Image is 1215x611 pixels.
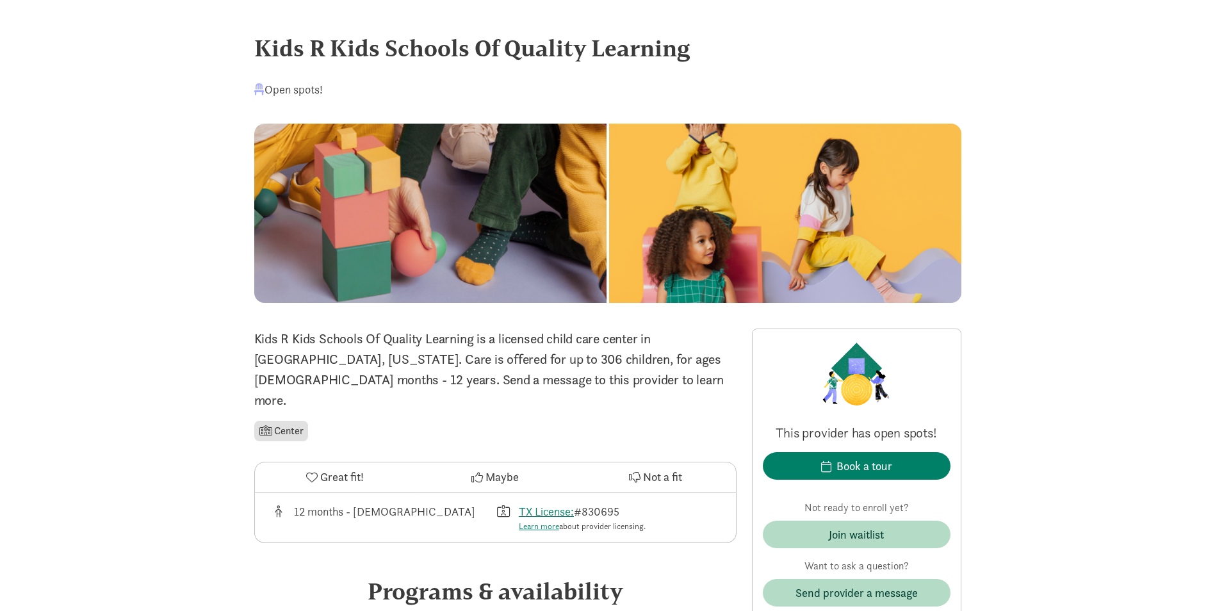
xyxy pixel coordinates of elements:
div: Book a tour [836,457,892,475]
a: TX License: [519,504,574,519]
button: Maybe [415,462,575,492]
span: Not a fit [643,468,682,485]
button: Great fit! [255,462,415,492]
div: Open spots! [254,81,323,98]
button: Book a tour [763,452,950,480]
button: Send provider a message [763,579,950,607]
span: Maybe [485,468,519,485]
a: Learn more [519,521,559,532]
p: Kids R Kids Schools Of Quality Learning is a licensed child care center in [GEOGRAPHIC_DATA], [US... [254,329,737,411]
img: Provider logo [819,339,893,409]
div: #830695 [519,503,646,533]
div: 12 months - [DEMOGRAPHIC_DATA] [294,503,475,533]
span: Send provider a message [795,584,918,601]
p: This provider has open spots! [763,424,950,442]
span: Great fit! [320,468,364,485]
div: about provider licensing. [519,520,646,533]
li: Center [254,421,309,441]
p: Not ready to enroll yet? [763,500,950,516]
button: Not a fit [575,462,735,492]
p: Want to ask a question? [763,558,950,574]
div: Programs & availability [254,574,737,608]
div: Kids R Kids Schools Of Quality Learning [254,31,961,65]
div: Age range for children that this provider cares for [270,503,496,533]
div: License number [495,503,721,533]
button: Join waitlist [763,521,950,548]
div: Join waitlist [829,526,884,543]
